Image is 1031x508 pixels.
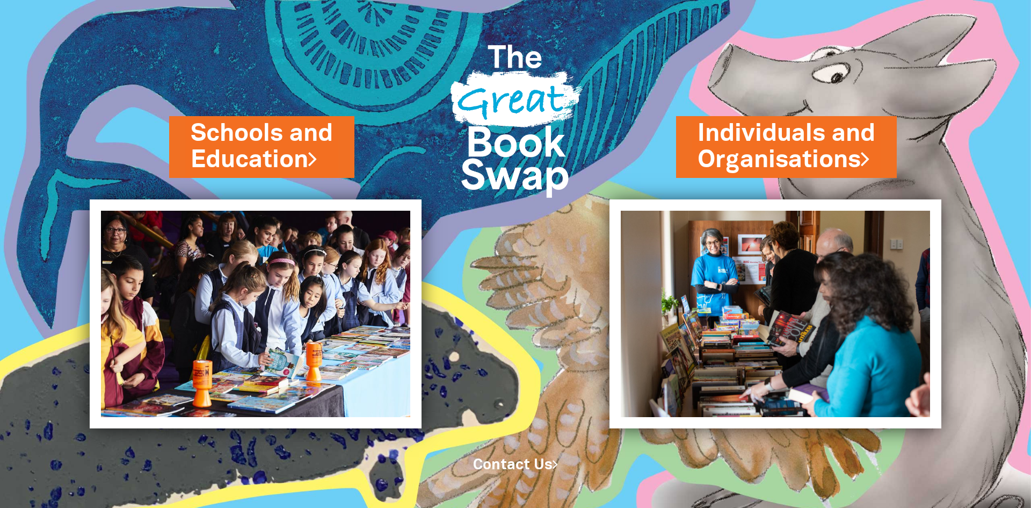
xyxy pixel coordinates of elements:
img: Great Bookswap logo [438,13,593,220]
img: Individuals and Organisations [609,199,941,428]
a: Schools andEducation [191,117,333,177]
a: Contact Us [473,459,558,472]
a: Individuals andOrganisations [698,117,875,177]
img: Schools and Education [90,199,422,428]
